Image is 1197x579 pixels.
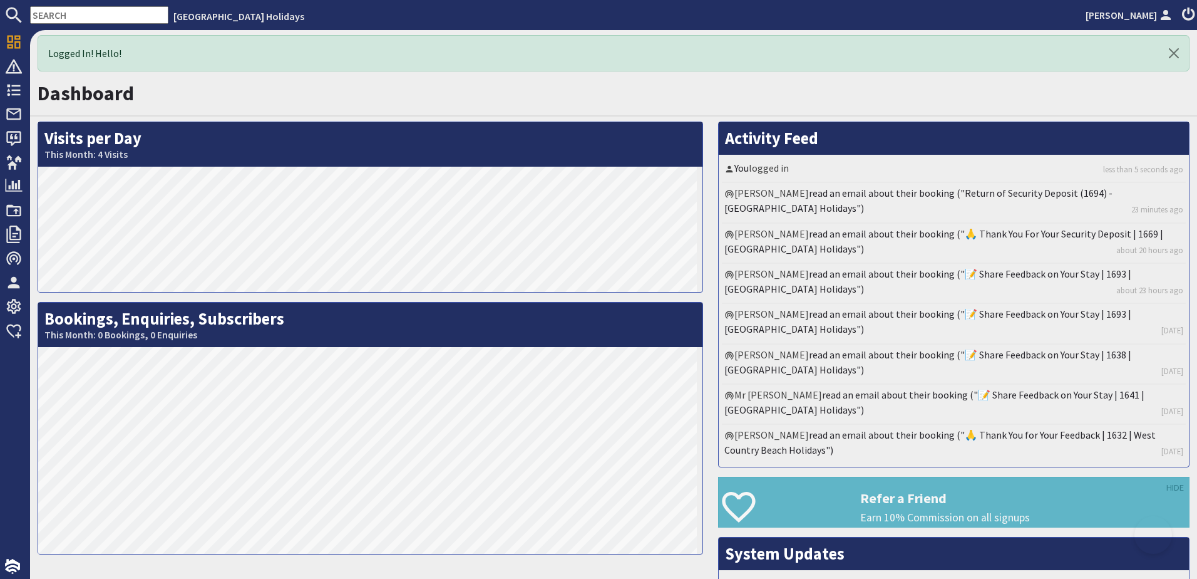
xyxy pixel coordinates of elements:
[44,149,696,160] small: This Month: 4 Visits
[5,559,20,574] img: staytech_i_w-64f4e8e9ee0a9c174fd5317b4b171b261742d2d393467e5bdba4413f4f884c10.svg
[724,389,1144,416] a: read an email about their booking ("📝 Share Feedback on Your Stay | 1641 | [GEOGRAPHIC_DATA] Holi...
[724,227,1163,255] a: read an email about their booking ("🙏 Thank You For Your Security Deposit | 1669 | [GEOGRAPHIC_DA...
[722,425,1186,464] li: [PERSON_NAME]
[722,264,1186,304] li: [PERSON_NAME]
[1166,481,1184,495] a: HIDE
[860,490,1189,506] h3: Refer a Friend
[722,304,1186,344] li: [PERSON_NAME]
[734,162,749,174] a: You
[1134,516,1172,554] iframe: Toggle Customer Support
[722,385,1186,425] li: Mr [PERSON_NAME]
[1116,284,1183,296] a: about 23 hours ago
[30,6,168,24] input: SEARCH
[718,477,1189,528] a: Refer a Friend Earn 10% Commission on all signups
[724,308,1131,335] a: read an email about their booking ("📝 Share Feedback on Your Stay | 1693 | [GEOGRAPHIC_DATA] Holi...
[724,429,1156,456] a: read an email about their booking ("🙏 Thank You for Your Feedback | 1632 | West Country Beach Hol...
[722,183,1186,223] li: [PERSON_NAME]
[724,348,1131,376] a: read an email about their booking ("📝 Share Feedback on Your Stay | 1638 | [GEOGRAPHIC_DATA] Holi...
[722,345,1186,385] li: [PERSON_NAME]
[1103,164,1183,175] a: less than 5 seconds ago
[860,509,1189,526] p: Earn 10% Commission on all signups
[722,224,1186,264] li: [PERSON_NAME]
[38,81,134,106] a: Dashboard
[1161,365,1183,377] a: [DATE]
[173,10,304,23] a: [GEOGRAPHIC_DATA] Holidays
[38,303,702,347] h2: Bookings, Enquiries, Subscribers
[724,187,1112,214] a: read an email about their booking ("Return of Security Deposit (1694) - [GEOGRAPHIC_DATA] Holidays")
[1161,325,1183,336] a: [DATE]
[724,268,1131,295] a: read an email about their booking ("📝 Share Feedback on Your Stay | 1693 | [GEOGRAPHIC_DATA] Holi...
[1161,405,1183,417] a: [DATE]
[722,158,1186,183] li: logged in
[44,329,696,341] small: This Month: 0 Bookings, 0 Enquiries
[1086,8,1174,23] a: [PERSON_NAME]
[1116,244,1183,256] a: about 20 hours ago
[38,35,1189,71] div: Logged In! Hello!
[725,543,845,564] a: System Updates
[38,122,702,167] h2: Visits per Day
[1131,204,1183,216] a: 23 minutes ago
[1161,446,1183,457] a: [DATE]
[725,128,818,149] a: Activity Feed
